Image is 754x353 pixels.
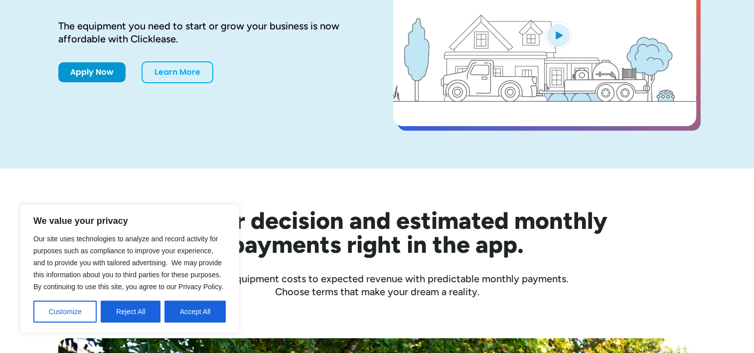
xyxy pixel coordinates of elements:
a: Learn More [142,61,213,83]
button: Customize [33,301,97,323]
img: Blue play button logo on a light blue circular background [545,21,572,49]
h2: See your decision and estimated monthly payments right in the app. [98,208,656,256]
p: We value your privacy [33,215,226,227]
div: Compare equipment costs to expected revenue with predictable monthly payments. Choose terms that ... [58,272,696,298]
button: Reject All [101,301,160,323]
div: The equipment you need to start or grow your business is now affordable with Clicklease. [58,19,361,45]
div: We value your privacy [20,204,239,333]
span: Our site uses technologies to analyze and record activity for purposes such as compliance to impr... [33,235,223,291]
button: Accept All [164,301,226,323]
a: Apply Now [58,62,126,82]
